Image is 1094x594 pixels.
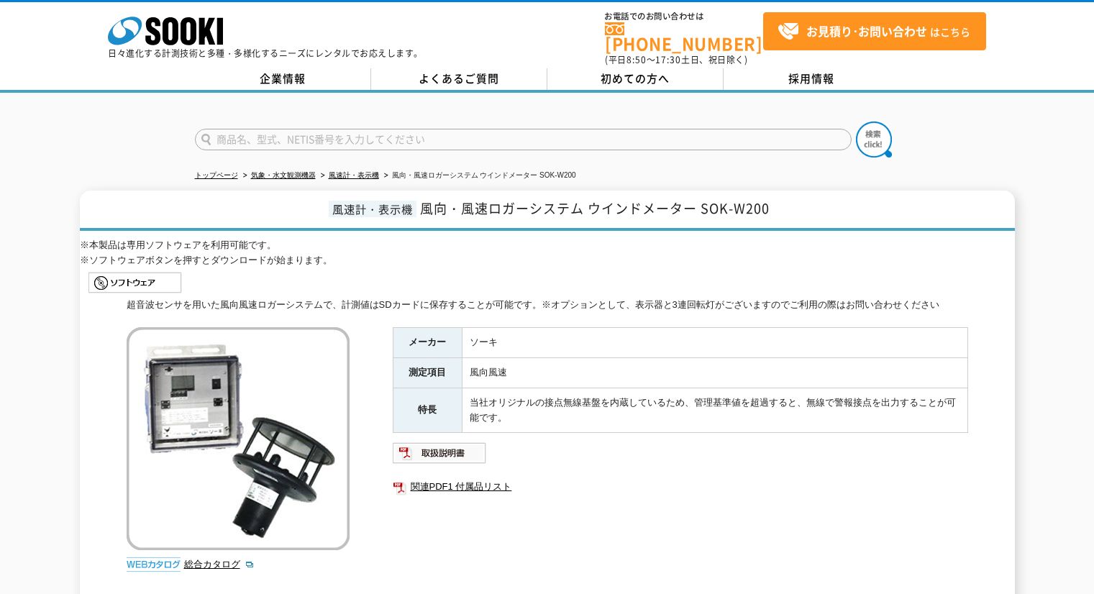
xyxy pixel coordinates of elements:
td: ソーキ [462,328,967,358]
span: 風向・風速ロガーシステム ウインドメーター SOK-W200 [420,198,770,218]
a: よくあるご質問 [371,68,547,90]
p: ※ソフトウェアボタンを押すとダウンロードが始まります。 [80,253,1015,268]
a: 風速計・表示機 [329,171,379,179]
span: 8:50 [626,53,647,66]
span: お電話でのお問い合わせは [605,12,763,21]
span: 初めての方へ [601,70,670,86]
a: 総合カタログ [184,559,255,570]
img: 風向・風速ロガーシステム ウインドメーター SOK-W200 [127,327,350,550]
a: お見積り･お問い合わせはこちら [763,12,986,50]
span: 風速計・表示機 [329,201,416,217]
img: 取扱説明書 [393,442,487,465]
img: webカタログ [127,557,181,572]
td: 当社オリジナルの接点無線基盤を内蔵しているため、管理基準値を超過すると、無線で警報接点を出力することが可能です。 [462,388,967,433]
th: 特長 [393,388,462,433]
a: [PHONE_NUMBER] [605,22,763,52]
a: 取扱説明書 [393,452,487,462]
img: sidemenu_btn_software_pc.gif [88,271,183,294]
a: 企業情報 [195,68,371,90]
span: 17:30 [655,53,681,66]
li: 風向・風速ロガーシステム ウインドメーター SOK-W200 [381,168,576,183]
img: btn_search.png [856,122,892,157]
th: 測定項目 [393,358,462,388]
span: はこちら [778,21,970,42]
p: 日々進化する計測技術と多種・多様化するニーズにレンタルでお応えします。 [108,49,423,58]
a: 初めての方へ [547,68,724,90]
a: 採用情報 [724,68,900,90]
div: 超音波センサを用いた風向風速ロガーシステムで、計測値はSDカードに保存することが可能です。※オプションとして、表示器と3連回転灯がございますのでご利用の際はお問い合わせください [127,298,968,313]
p: ※本製品は専用ソフトウェアを利用可能です。 [80,238,1015,253]
th: メーカー [393,328,462,358]
strong: お見積り･お問い合わせ [806,22,927,40]
a: 気象・水文観測機器 [251,171,316,179]
a: 関連PDF1 付属品リスト [393,478,968,496]
td: 風向風速 [462,358,967,388]
a: トップページ [195,171,238,179]
input: 商品名、型式、NETIS番号を入力してください [195,129,852,150]
span: (平日 ～ 土日、祝日除く) [605,53,747,66]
